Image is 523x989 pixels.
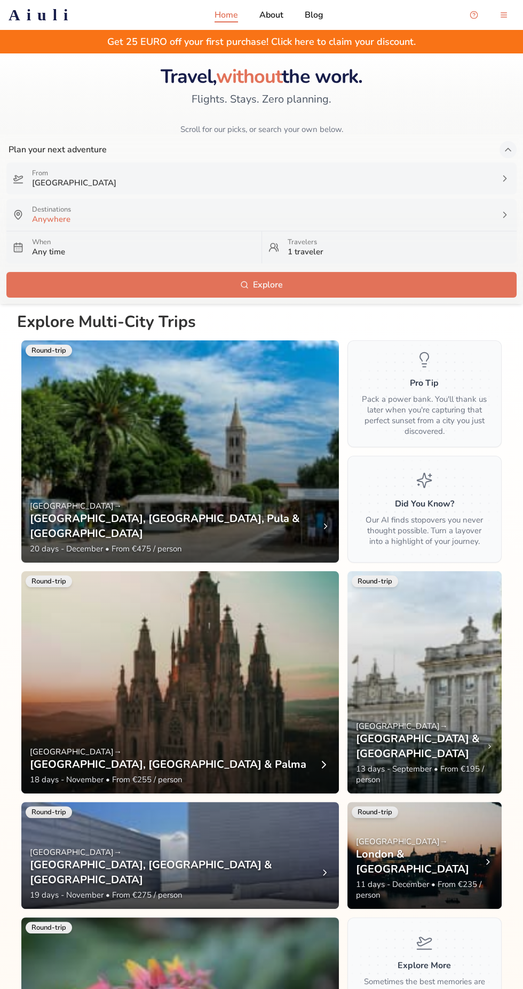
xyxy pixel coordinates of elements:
[30,774,183,785] span: 18 days - November • From €255 / person
[361,515,488,547] p: Our AI finds stopovers you never thought possible. Turn a layover into a highlight of your journey.
[361,394,488,437] p: Pack a power bank. You'll thank us later when you're capturing that perfect sunset from a city yo...
[32,169,491,177] p: From
[30,501,330,511] p: [GEOGRAPHIC_DATA] →
[32,246,255,257] p: Any time
[395,497,454,510] h3: Did You Know?
[32,205,491,214] p: Destinations
[21,802,339,909] a: View of oslo_noRound-trip[GEOGRAPHIC_DATA]→[GEOGRAPHIC_DATA], [GEOGRAPHIC_DATA] & [GEOGRAPHIC_DAT...
[463,4,485,26] button: Open support chat
[253,278,283,291] span: Explore
[356,721,493,731] p: [GEOGRAPHIC_DATA] →
[356,879,493,900] span: 11 days - December • From €235 / person
[288,246,511,257] p: 1 traveler
[30,757,306,772] h3: [GEOGRAPHIC_DATA], [GEOGRAPHIC_DATA] & Palma
[192,92,331,107] span: Flights. Stays. Zero planning.
[356,847,484,877] h3: London & [GEOGRAPHIC_DATA]
[30,858,320,887] h3: [GEOGRAPHIC_DATA], [GEOGRAPHIC_DATA] & [GEOGRAPHIC_DATA]
[30,890,183,900] span: 19 days - November • From €275 / person
[398,959,451,972] h3: Explore More
[356,764,493,785] span: 13 days - September • From €195 / person
[356,836,493,847] p: [GEOGRAPHIC_DATA] →
[30,543,182,554] span: 20 days - December • From €475 / person
[305,9,323,21] a: Blog
[216,64,282,90] span: without
[21,340,339,563] a: View of zadar_hrRound-trip[GEOGRAPHIC_DATA]→[GEOGRAPHIC_DATA], [GEOGRAPHIC_DATA], Pula & [GEOGRAP...
[347,571,502,793] a: View of madrid_esRound-trip[GEOGRAPHIC_DATA]→[GEOGRAPHIC_DATA] & [GEOGRAPHIC_DATA]13 days - Septe...
[356,731,486,761] h3: [GEOGRAPHIC_DATA] & [GEOGRAPHIC_DATA]
[32,214,70,224] span: Anywhere
[180,124,343,135] span: Scroll for our picks, or search your own below.
[161,64,362,90] span: Travel, the work.
[493,4,514,26] button: menu-button
[30,511,321,541] h3: [GEOGRAPHIC_DATA], [GEOGRAPHIC_DATA], Pula & [GEOGRAPHIC_DATA]
[6,143,107,156] p: Plan your next adventure
[259,9,283,21] a: About
[17,313,506,336] h2: Explore Multi-City Trips
[32,238,255,246] p: When
[410,377,439,390] h3: Pro Tip
[288,238,511,246] p: Travelers
[32,177,491,188] p: [GEOGRAPHIC_DATA]
[30,847,330,858] p: [GEOGRAPHIC_DATA] →
[6,272,517,298] button: Explore
[30,746,330,757] p: [GEOGRAPHIC_DATA] →
[21,571,339,793] a: View of barcelona_esRound-trip[GEOGRAPHIC_DATA]→[GEOGRAPHIC_DATA], [GEOGRAPHIC_DATA] & Palma18 da...
[215,9,238,21] a: Home
[347,802,502,909] a: View of london_gbRound-trip[GEOGRAPHIC_DATA]→London & [GEOGRAPHIC_DATA]11 days - December • From ...
[9,5,74,25] a: Aiuli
